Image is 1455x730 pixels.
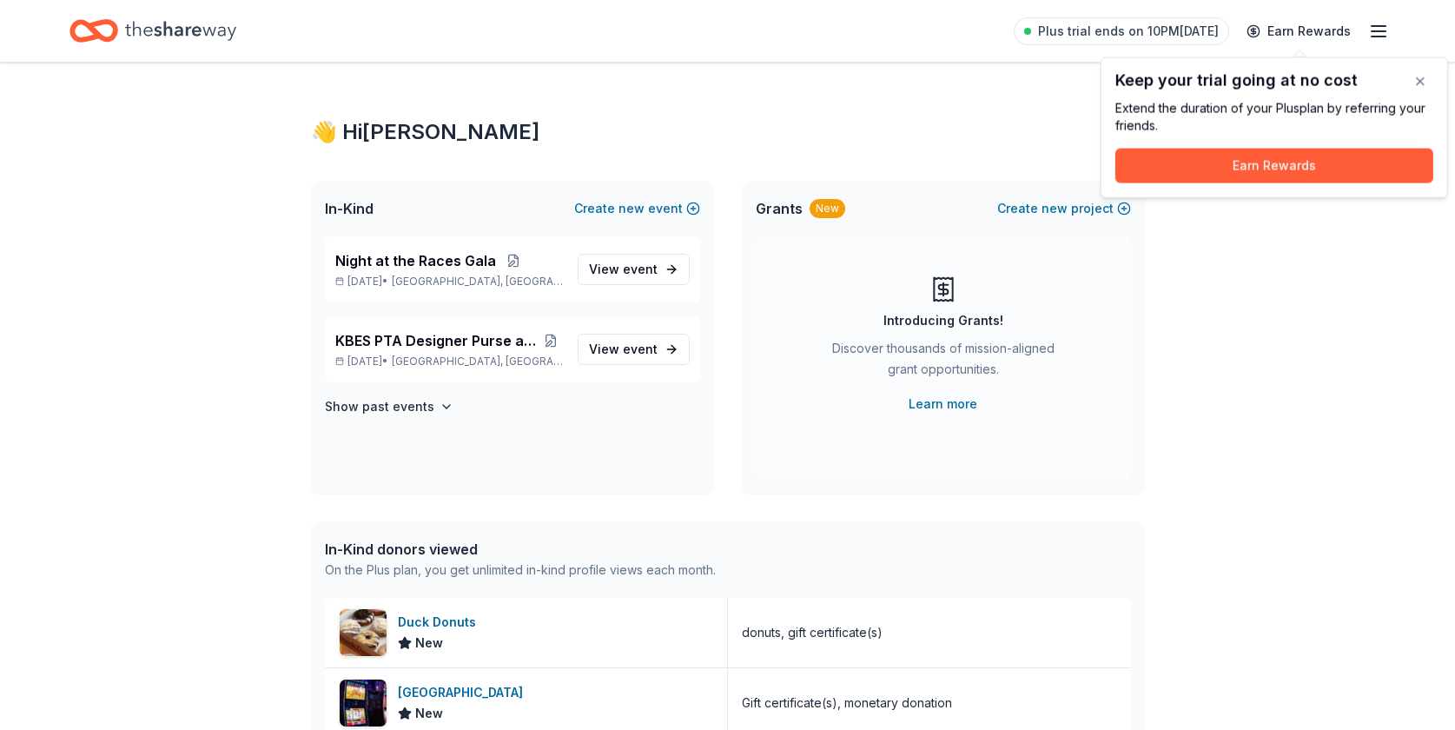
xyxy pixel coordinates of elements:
[618,198,645,219] span: new
[578,254,690,285] a: View event
[997,198,1131,219] button: Createnewproject
[335,330,539,351] span: KBES PTA Designer Purse and Cash Bingo
[1115,149,1433,183] button: Earn Rewards
[623,342,658,356] span: event
[589,259,658,280] span: View
[574,198,700,219] button: Createnewevent
[398,612,483,633] div: Duck Donuts
[340,609,387,656] img: Image for Duck Donuts
[825,338,1061,387] div: Discover thousands of mission-aligned grant opportunities.
[311,118,1145,146] div: 👋 Hi [PERSON_NAME]
[325,396,434,417] h4: Show past events
[325,560,716,581] div: On the Plus plan, you get unlimited in-kind profile views each month.
[742,622,883,643] div: donuts, gift certificate(s)
[1014,17,1229,45] a: Plus trial ends on 10PM[DATE]
[325,198,374,219] span: In-Kind
[742,693,952,713] div: Gift certificate(s), monetary donation
[415,703,443,724] span: New
[883,310,1003,331] div: Introducing Grants!
[325,539,716,560] div: In-Kind donors viewed
[810,199,845,218] div: New
[1236,16,1361,47] a: Earn Rewards
[340,680,387,727] img: Image for Wind Creek Hospitality
[325,396,453,417] button: Show past events
[415,633,443,654] span: New
[392,275,563,289] span: [GEOGRAPHIC_DATA], [GEOGRAPHIC_DATA]
[335,275,564,289] p: [DATE] •
[578,334,690,365] a: View event
[623,262,658,276] span: event
[909,394,977,415] a: Learn more
[69,10,236,51] a: Home
[398,682,530,703] div: [GEOGRAPHIC_DATA]
[392,355,563,368] span: [GEOGRAPHIC_DATA], [GEOGRAPHIC_DATA]
[335,250,496,271] span: Night at the Races Gala
[335,355,564,368] p: [DATE] •
[1042,198,1068,219] span: new
[1115,100,1433,135] div: Extend the duration of your Plus plan by referring your friends.
[1038,21,1219,42] span: Plus trial ends on 10PM[DATE]
[1115,72,1433,90] div: Keep your trial going at no cost
[589,339,658,360] span: View
[756,198,803,219] span: Grants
